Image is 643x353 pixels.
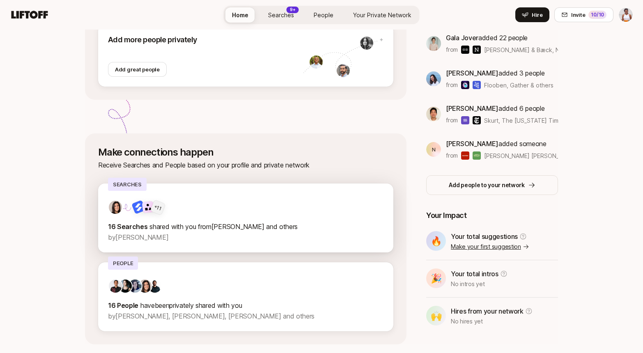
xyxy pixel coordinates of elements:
p: added 3 people [446,68,553,78]
img: ACg8ocIkDTL3-aTJPCC6zF-UTLIXBF4K0l6XE8Bv4u6zd-KODelM=s160-c [148,280,161,293]
span: Invite [571,11,585,19]
img: c3894d86_b3f1_4e23_a0e4_4d923f503b0e.jpg [426,107,441,121]
p: People [108,257,138,270]
strong: 16 Searches [108,222,148,231]
a: Your Private Network [347,7,418,23]
span: by [PERSON_NAME], [PERSON_NAME], [PERSON_NAME] and others [108,312,315,320]
span: People [314,11,333,19]
p: Add more people privately [108,34,303,46]
p: Receive Searches and People based on your profile and private network [98,160,393,170]
button: Add great people [108,62,167,77]
img: 8bb693e3_aec4_42cf_9775_02ff813db906.jpg [310,55,323,69]
p: by [PERSON_NAME] [108,232,384,243]
img: Atticus [131,199,146,214]
span: shared with you from [PERSON_NAME] and others [149,222,298,231]
img: Adaku Ibekwe [619,8,633,22]
span: [PERSON_NAME] [446,104,498,112]
img: 3b21b1e9_db0a_4655_a67f_ab9b1489a185.jpg [426,71,441,86]
p: No hires yet [451,316,533,326]
p: from [446,151,458,160]
img: ACg8ocKfD4J6FzG9_HAYQ9B8sLvPSEBLQEDmbHTY_vjoi9sRmV9s2RKt=s160-c [109,280,122,293]
p: added someone [446,138,558,149]
img: Gather [473,81,481,89]
img: Flooben [461,81,469,89]
p: No intros yet [451,279,508,289]
div: 🔥 [426,231,446,251]
p: 9+ [290,7,296,13]
a: Home [225,7,255,23]
strong: 16 People [108,301,138,309]
img: Skurt [461,116,469,124]
span: [PERSON_NAME] [PERSON_NAME], [PERSON_NAME]'s Kitchen & others [484,151,558,160]
img: 539a6eb7_bc0e_4fa2_8ad9_ee091919e8d1.jpg [119,280,132,293]
img: 71d7b91d_d7cb_43b4_a7ea_a9b2f2cc6e03.jpg [138,280,152,293]
p: Make connections happen [98,147,393,158]
span: Gala Jover [446,34,478,42]
p: Add people to your network [449,180,525,190]
img: Bakken & Bæck [461,46,469,54]
img: The New York Times [473,116,481,124]
p: from [446,45,458,55]
span: Flooben, Gather & others [484,81,553,89]
button: Invite10/10 [554,7,613,22]
p: added 6 people [446,103,558,114]
div: + 11 [153,202,163,212]
p: from [446,80,458,90]
span: Searches [268,11,294,19]
span: Skurt, The [US_STATE] Times & others [484,117,590,124]
img: 90f88e50_91b9_47a1_84d3_332ffb1a6410.jpg [337,64,350,77]
p: Your Impact [426,210,558,221]
p: Your total suggestions [451,231,518,242]
img: Ana Luisa [461,151,469,160]
span: [PERSON_NAME] [446,69,498,77]
img: f3789128_d726_40af_ba80_c488df0e0488.jpg [129,280,142,293]
div: 🙌 [426,306,446,325]
img: Nordkapp [473,46,481,54]
p: N [432,147,436,152]
p: Your total intros [451,268,498,279]
a: Make your first suggestion [451,242,529,252]
span: Your Private Network [353,11,411,19]
span: Home [232,11,248,19]
button: Add people to your network [426,175,558,195]
span: [PERSON_NAME] [446,140,498,148]
button: Adaku Ibekwe [618,7,633,22]
div: 10 /10 [588,11,606,19]
span: [PERSON_NAME] & Bæck, Nordkapp & others [484,46,608,53]
p: from [446,115,458,125]
img: 71d7b91d_d7cb_43b4_a7ea_a9b2f2cc6e03.jpg [109,201,122,214]
img: Lily's Kitchen [473,151,481,160]
button: Hire [515,7,549,22]
a: Searches9+ [262,7,301,23]
p: Searches [108,178,147,191]
span: Hire [532,11,543,19]
p: Hires from your network [451,306,524,316]
p: privately shared with you [108,300,384,311]
span: have been [140,301,169,309]
p: added 22 people [446,32,558,43]
div: 🎉 [426,268,446,288]
a: People [307,7,340,23]
img: ACg8ocKhcGRvChYzWN2dihFRyxedT7mU-5ndcsMXykEoNcm4V62MVdan=s160-c [426,36,441,51]
img: dc14caeb_4683_4d65_abb1_57353961bc84.jpg [360,37,373,50]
